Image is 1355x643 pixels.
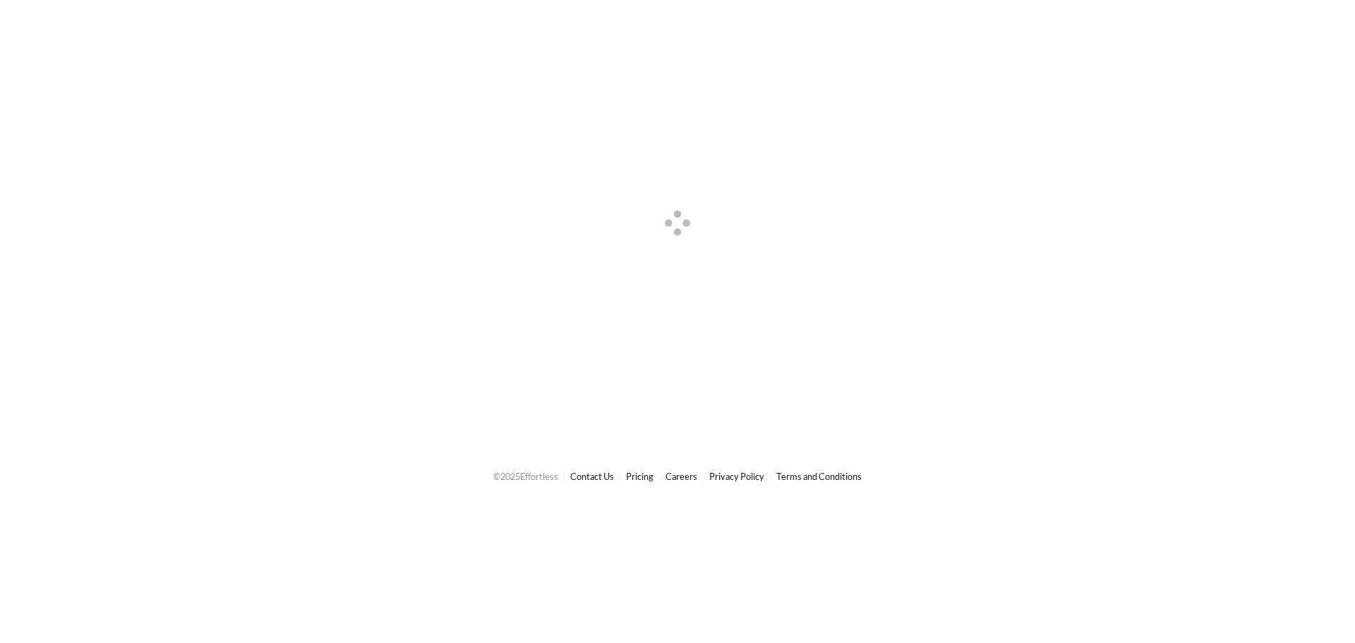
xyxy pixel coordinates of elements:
[776,471,862,482] a: Terms and Conditions
[626,471,654,482] a: Pricing
[570,471,614,482] a: Contact Us
[493,471,558,482] span: © 2025 Effortless
[709,471,764,482] a: Privacy Policy
[666,471,697,482] a: Careers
